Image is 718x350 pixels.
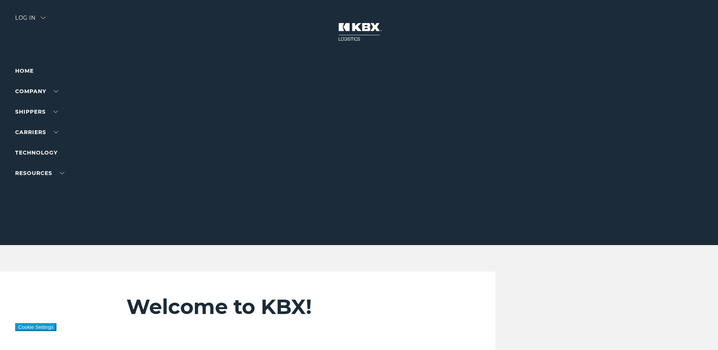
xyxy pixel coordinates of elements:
[41,17,45,19] img: arrow
[15,323,56,331] button: Cookie Settings
[331,15,388,48] img: kbx logo
[15,88,58,95] a: Company
[15,149,58,156] a: Technology
[15,15,45,26] div: Log in
[15,129,58,136] a: Carriers
[15,108,58,115] a: SHIPPERS
[15,170,64,177] a: RESOURCES
[15,67,34,74] a: Home
[126,294,450,319] h2: Welcome to KBX!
